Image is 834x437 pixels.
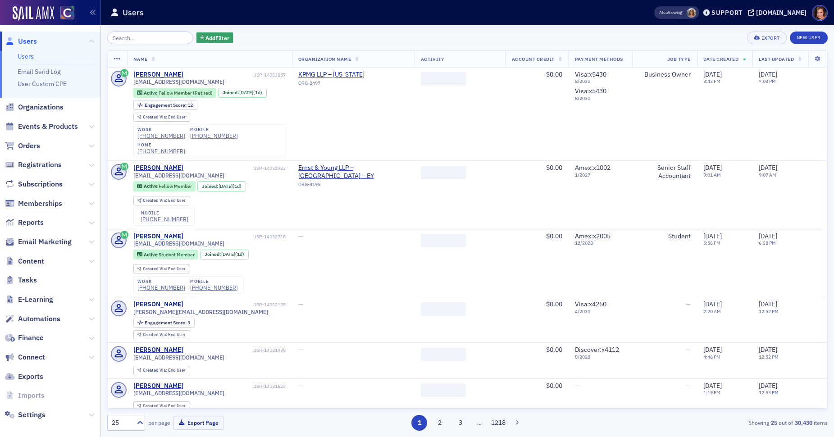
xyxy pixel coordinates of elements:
[185,234,285,240] div: USR-14032718
[18,275,37,285] span: Tasks
[659,9,682,16] span: Viewing
[133,71,183,79] div: [PERSON_NAME]
[133,346,183,354] div: [PERSON_NAME]
[137,183,191,189] a: Active Fellow Member
[223,90,240,96] span: Joined :
[200,250,249,259] div: Joined: 2025-09-22 00:00:00
[432,415,448,431] button: 2
[205,34,229,42] span: Add Filter
[133,113,190,122] div: Created Via: End User
[133,300,183,309] a: [PERSON_NAME]
[137,148,185,155] a: [PHONE_NUMBER]
[145,103,193,108] div: 12
[185,302,285,308] div: USR-14032185
[5,352,45,362] a: Connect
[421,383,466,397] span: ‌
[133,181,196,191] div: Active: Active: Fellow Member
[703,300,722,308] span: [DATE]
[159,183,192,189] span: Fellow Member
[546,346,562,354] span: $0.00
[546,70,562,78] span: $0.00
[18,179,63,189] span: Subscriptions
[5,218,44,228] a: Reports
[141,216,188,223] div: [PHONE_NUMBER]
[575,70,606,78] span: Visa : x5430
[18,256,44,266] span: Content
[133,401,190,411] div: Created Via: End User
[5,102,64,112] a: Organizations
[452,415,468,431] button: 3
[759,354,779,360] time: 12:52 PM
[546,232,562,240] span: $0.00
[575,172,626,178] span: 1 / 2027
[185,165,285,171] div: USR-14032983
[143,197,168,203] span: Created Via :
[173,416,223,430] button: Export Page
[18,141,40,151] span: Orders
[490,415,506,431] button: 1218
[18,314,60,324] span: Automations
[205,251,222,257] span: Joined :
[137,90,212,96] a: Active Fellow Member (Retired)
[759,172,776,178] time: 9:07 AM
[747,32,786,44] button: Export
[133,382,183,390] a: [PERSON_NAME]
[759,240,776,246] time: 6:38 PM
[18,391,45,401] span: Imports
[145,320,190,325] div: 3
[759,70,777,78] span: [DATE]
[133,172,224,179] span: [EMAIL_ADDRESS][DOMAIN_NAME]
[759,308,779,314] time: 12:52 PM
[18,237,72,247] span: Email Marketing
[703,78,720,84] time: 3:43 PM
[575,56,623,62] span: Payment Methods
[298,164,408,180] span: Ernst & Young LLP – Denver – EY
[473,419,486,427] span: …
[759,164,777,172] span: [DATE]
[133,56,148,62] span: Name
[686,346,691,354] span: —
[298,382,303,390] span: —
[143,404,186,409] div: End User
[159,251,195,258] span: Student Member
[137,127,185,132] div: work
[575,164,611,172] span: Amex : x1002
[298,71,380,79] a: KPMG LLP – [US_STATE]
[812,5,828,21] span: Profile
[18,52,34,60] a: Users
[221,251,244,257] div: (1d)
[18,160,62,170] span: Registrations
[686,382,691,390] span: —
[221,251,235,257] span: [DATE]
[197,181,246,191] div: Joined: 2025-09-22 00:00:00
[594,419,828,427] div: Showing out of items
[145,319,187,326] span: Engagement Score :
[575,346,619,354] span: Discover : x4112
[18,218,44,228] span: Reports
[575,232,611,240] span: Amex : x2005
[5,391,45,401] a: Imports
[421,234,466,247] span: ‌
[659,9,668,15] div: Also
[133,309,268,315] span: [PERSON_NAME][EMAIL_ADDRESS][DOMAIN_NAME]
[575,96,626,101] span: 8 / 2030
[143,367,168,373] span: Created Via :
[575,300,606,308] span: Visa : x4250
[18,122,78,132] span: Events & Products
[133,390,224,396] span: [EMAIL_ADDRESS][DOMAIN_NAME]
[218,88,267,98] div: Joined: 2025-09-22 00:00:00
[759,56,794,62] span: Last Updated
[512,56,555,62] span: Account Credit
[133,232,183,241] div: [PERSON_NAME]
[686,300,691,308] span: —
[759,300,777,308] span: [DATE]
[133,100,197,110] div: Engagement Score: 12
[123,7,144,18] h1: Users
[759,78,776,84] time: 7:03 PM
[190,284,238,291] a: [PHONE_NUMBER]
[298,300,303,308] span: —
[759,389,779,396] time: 12:53 PM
